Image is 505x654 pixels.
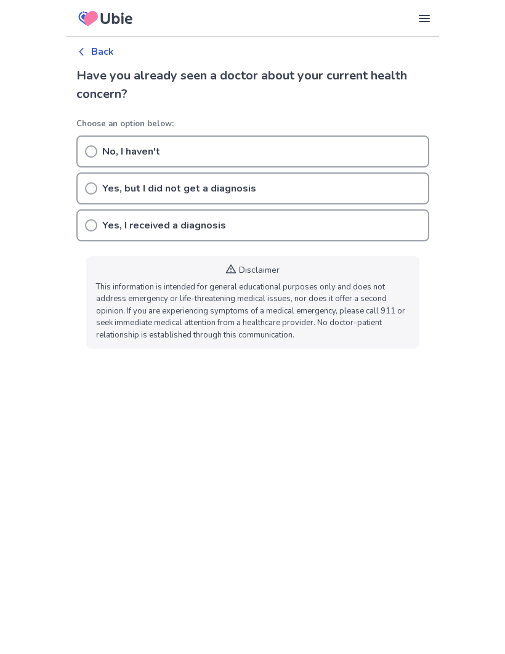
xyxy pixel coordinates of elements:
[96,281,410,342] p: This information is intended for general educational purposes only and does not address emergency...
[76,118,429,131] p: Choose an option below:
[102,218,226,233] p: Yes, I received a diagnosis
[76,67,429,103] h2: Have you already seen a doctor about your current health concern?
[239,264,280,277] p: Disclaimer
[102,181,256,196] p: Yes, but I did not get a diagnosis
[91,44,114,59] p: Back
[102,144,160,159] p: No, I haven't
